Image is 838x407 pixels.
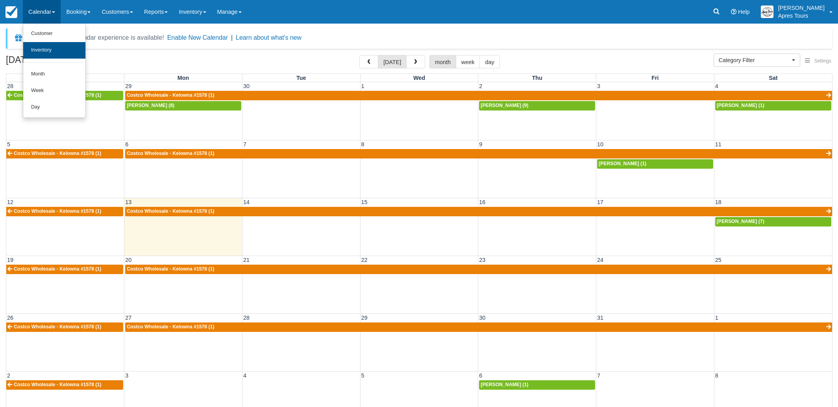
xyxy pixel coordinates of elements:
a: Costco Wholesale - Kelowna #1578 (1) [125,207,832,216]
a: [PERSON_NAME] (1) [479,380,595,390]
span: 30 [242,83,250,89]
span: [PERSON_NAME] (1) [481,382,528,387]
span: 4 [714,83,719,89]
span: 12 [6,199,14,205]
span: Help [738,9,750,15]
span: 31 [596,315,604,321]
button: Category Filter [714,53,800,67]
a: Day [23,99,85,116]
span: 4 [242,372,247,379]
span: 14 [242,199,250,205]
span: Sat [769,75,777,81]
a: Costco Wholesale - Kelowna #1578 (1) [125,322,832,332]
button: Enable New Calendar [167,34,228,42]
span: 24 [596,257,604,263]
a: [PERSON_NAME] (9) [479,101,595,110]
span: [PERSON_NAME] (8) [127,103,174,108]
a: Costco Wholesale - Kelowna #1578 (1) [6,149,123,158]
span: 18 [714,199,722,205]
span: 15 [361,199,368,205]
span: 11 [714,141,722,147]
a: Learn about what's new [236,34,302,41]
span: Mon [178,75,189,81]
a: Customer [23,26,85,42]
span: 3 [596,83,601,89]
a: [PERSON_NAME] (8) [125,101,241,110]
span: [PERSON_NAME] (1) [717,103,764,108]
a: Costco Wholesale - Kelowna #1578 (1) [125,265,832,274]
a: Costco Wholesale - Kelowna #1578 (1) [6,91,123,100]
span: 2 [6,372,11,379]
span: Category Filter [719,56,790,64]
span: 25 [714,257,722,263]
a: [PERSON_NAME] (7) [715,217,831,227]
a: Costco Wholesale - Kelowna #1578 (1) [6,207,123,216]
span: 22 [361,257,368,263]
span: 23 [478,257,486,263]
span: Costco Wholesale - Kelowna #1578 (1) [14,92,101,98]
a: Costco Wholesale - Kelowna #1578 (1) [6,380,123,390]
span: Costco Wholesale - Kelowna #1578 (1) [127,208,214,214]
span: 5 [361,372,365,379]
span: 3 [124,372,129,379]
span: 7 [596,372,601,379]
a: Inventory [23,42,85,59]
img: A1 [761,6,773,18]
span: [PERSON_NAME] (7) [717,219,764,224]
span: 29 [361,315,368,321]
a: Costco Wholesale - Kelowna #1578 (1) [125,91,832,100]
a: Week [23,83,85,99]
span: 30 [478,315,486,321]
a: Costco Wholesale - Kelowna #1578 (1) [6,322,123,332]
span: Wed [413,75,425,81]
a: Month [23,66,85,83]
span: Costco Wholesale - Kelowna #1578 (1) [14,324,101,330]
span: 13 [124,199,132,205]
span: 16 [478,199,486,205]
a: [PERSON_NAME] (1) [715,101,831,110]
span: 6 [478,372,483,379]
p: [PERSON_NAME] [778,4,825,12]
ul: Calendar [23,24,86,118]
button: [DATE] [378,55,407,68]
span: Costco Wholesale - Kelowna #1578 (1) [127,324,214,330]
span: 9 [478,141,483,147]
span: 21 [242,257,250,263]
span: Costco Wholesale - Kelowna #1578 (1) [14,151,101,156]
span: | [231,34,233,41]
span: 10 [596,141,604,147]
a: [PERSON_NAME] (1) [597,159,713,169]
span: 8 [714,372,719,379]
span: 1 [361,83,365,89]
button: month [429,55,456,68]
span: 7 [242,141,247,147]
h2: [DATE] [6,55,105,70]
span: 5 [6,141,11,147]
span: 6 [124,141,129,147]
span: Thu [532,75,542,81]
a: Costco Wholesale - Kelowna #1578 (1) [125,149,832,158]
div: A new Booking Calendar experience is available! [26,33,164,42]
span: Costco Wholesale - Kelowna #1578 (1) [14,208,101,214]
span: 19 [6,257,14,263]
span: [PERSON_NAME] (1) [599,161,646,166]
span: 26 [6,315,14,321]
span: Costco Wholesale - Kelowna #1578 (1) [127,266,214,272]
span: 2 [478,83,483,89]
button: Settings [800,55,836,67]
span: Costco Wholesale - Kelowna #1578 (1) [14,266,101,272]
span: 17 [596,199,604,205]
span: Costco Wholesale - Kelowna #1578 (1) [127,92,214,98]
span: Costco Wholesale - Kelowna #1578 (1) [127,151,214,156]
button: week [456,55,480,68]
span: 20 [124,257,132,263]
span: [PERSON_NAME] (9) [481,103,528,108]
span: 28 [6,83,14,89]
span: 28 [242,315,250,321]
span: 1 [714,315,719,321]
span: 27 [124,315,132,321]
p: Apres Tours [778,12,825,20]
span: Tue [296,75,306,81]
span: 29 [124,83,132,89]
span: Settings [814,58,831,64]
